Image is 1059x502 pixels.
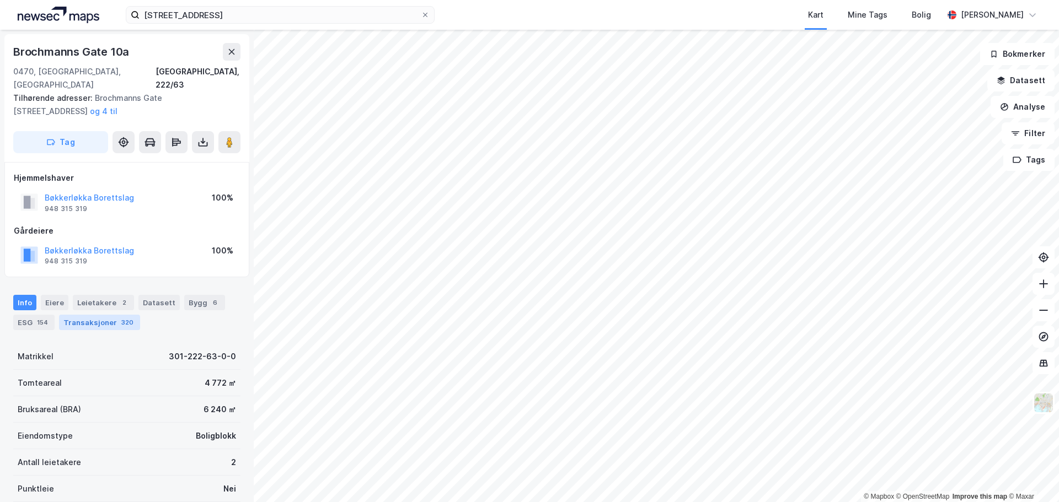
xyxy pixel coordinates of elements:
[18,482,54,495] div: Punktleie
[119,297,130,308] div: 2
[13,131,108,153] button: Tag
[991,96,1055,118] button: Analyse
[45,204,87,213] div: 948 315 319
[212,244,233,257] div: 100%
[808,8,823,21] div: Kart
[45,257,87,266] div: 948 315 319
[1003,149,1055,171] button: Tags
[953,493,1007,500] a: Improve this map
[41,295,68,310] div: Eiere
[1002,122,1055,144] button: Filter
[980,43,1055,65] button: Bokmerker
[204,403,236,416] div: 6 240 ㎡
[1004,449,1059,502] div: Kontrollprogram for chat
[1004,449,1059,502] iframe: Chat Widget
[14,224,240,237] div: Gårdeiere
[35,317,50,328] div: 154
[13,43,131,61] div: Brochmanns Gate 10a
[73,295,134,310] div: Leietakere
[912,8,931,21] div: Bolig
[18,429,73,442] div: Eiendomstype
[138,295,180,310] div: Datasett
[864,493,894,500] a: Mapbox
[223,482,236,495] div: Nei
[59,315,140,330] div: Transaksjoner
[205,376,236,390] div: 4 772 ㎡
[13,65,156,91] div: 0470, [GEOGRAPHIC_DATA], [GEOGRAPHIC_DATA]
[13,315,55,330] div: ESG
[18,7,99,23] img: logo.a4113a55bc3d86da70a041830d287a7e.svg
[896,493,950,500] a: OpenStreetMap
[169,350,236,363] div: 301-222-63-0-0
[987,69,1055,91] button: Datasett
[212,191,233,204] div: 100%
[140,7,421,23] input: Søk på adresse, matrikkel, gårdeiere, leietakere eller personer
[13,91,232,118] div: Brochmanns Gate [STREET_ADDRESS]
[18,376,62,390] div: Tomteareal
[848,8,887,21] div: Mine Tags
[1033,392,1054,413] img: Z
[18,456,81,469] div: Antall leietakere
[231,456,236,469] div: 2
[18,403,81,416] div: Bruksareal (BRA)
[119,317,136,328] div: 320
[210,297,221,308] div: 6
[13,295,36,310] div: Info
[196,429,236,442] div: Boligblokk
[18,350,54,363] div: Matrikkel
[961,8,1024,21] div: [PERSON_NAME]
[13,93,95,102] span: Tilhørende adresser:
[14,171,240,185] div: Hjemmelshaver
[156,65,241,91] div: [GEOGRAPHIC_DATA], 222/63
[184,295,225,310] div: Bygg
